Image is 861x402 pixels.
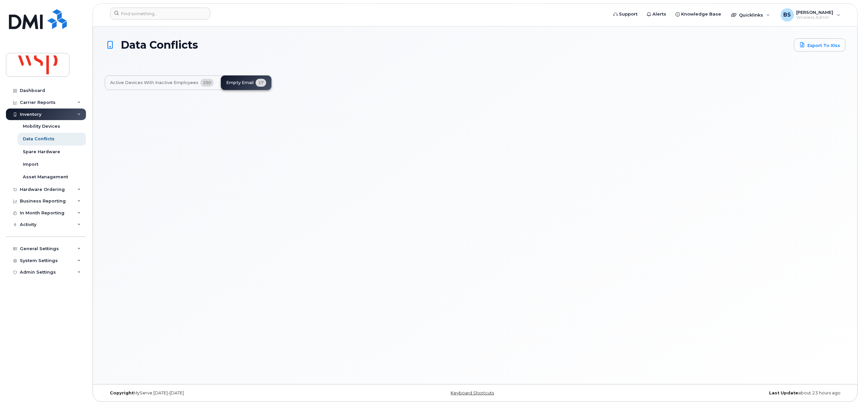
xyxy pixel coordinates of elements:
[769,390,798,395] strong: Last Update
[110,80,198,85] span: Active Devices with Inactive Employees
[794,38,845,52] a: Export to Xlsx
[451,390,494,395] a: Keyboard Shortcuts
[110,390,134,395] strong: Copyright
[105,390,352,396] div: MyServe [DATE]–[DATE]
[121,39,198,51] span: Data Conflicts
[200,79,214,87] span: 250
[598,390,845,396] div: about 23 hours ago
